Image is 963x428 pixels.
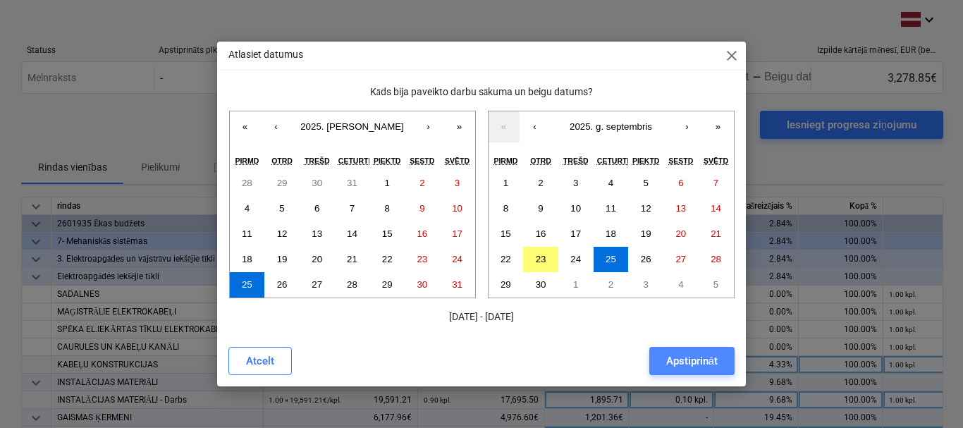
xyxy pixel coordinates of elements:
[723,47,740,64] span: close
[419,178,424,188] abbr: 2025. gada 2. augusts
[675,203,686,214] abbr: 2025. gada 13. septembris
[558,247,594,272] button: 2025. gada 24. septembris
[230,247,265,272] button: 2025. gada 18. augusts
[445,157,470,165] abbr: Svētdiena
[242,228,252,239] abbr: 2025. gada 11. augusts
[230,272,265,298] button: 2025. gada 25. augusts
[242,254,252,264] abbr: 2025. gada 18. augusts
[300,171,335,196] button: 2025. gada 30. jūlijs
[300,247,335,272] button: 2025. gada 20. augusts
[264,221,300,247] button: 2025. gada 12. augusts
[382,228,393,239] abbr: 2025. gada 15. augusts
[338,157,374,165] abbr: Ceturtdiena
[235,157,259,165] abbr: Pirmdiena
[452,254,462,264] abbr: 2025. gada 24. augusts
[563,157,589,165] abbr: Trešdiena
[523,272,558,298] button: 2025. gada 30. septembris
[312,279,322,290] abbr: 2025. gada 27. augusts
[570,254,581,264] abbr: 2025. gada 24. septembris
[594,247,629,272] button: 2025. gada 25. septembris
[672,111,703,142] button: ›
[570,203,581,214] abbr: 2025. gada 10. septembris
[440,171,475,196] button: 2025. gada 3. augusts
[277,279,288,290] abbr: 2025. gada 26. augusts
[523,247,558,272] button: 2025. gada 23. septembris
[261,111,292,142] button: ‹
[558,221,594,247] button: 2025. gada 17. septembris
[452,228,462,239] abbr: 2025. gada 17. augusts
[520,111,551,142] button: ‹
[369,196,405,221] button: 2025. gada 8. augusts
[641,228,651,239] abbr: 2025. gada 19. septembris
[558,272,594,298] button: 2025. gada 1. oktobris
[501,254,511,264] abbr: 2025. gada 22. septembris
[335,196,370,221] button: 2025. gada 7. augusts
[678,279,683,290] abbr: 2025. gada 4. oktobris
[335,272,370,298] button: 2025. gada 28. augusts
[489,196,524,221] button: 2025. gada 8. septembris
[369,272,405,298] button: 2025. gada 29. augusts
[573,279,578,290] abbr: 2025. gada 1. oktobris
[230,111,261,142] button: «
[551,111,672,142] button: 2025. g. septembris
[663,196,699,221] button: 2025. gada 13. septembris
[369,221,405,247] button: 2025. gada 15. augusts
[558,196,594,221] button: 2025. gada 10. septembris
[440,247,475,272] button: 2025. gada 24. augusts
[277,178,288,188] abbr: 2025. gada 29. jūlijs
[452,203,462,214] abbr: 2025. gada 10. augusts
[347,228,357,239] abbr: 2025. gada 14. augusts
[228,85,735,99] p: Kāds bija paveikto darbu sākuma un beigu datums?
[230,221,265,247] button: 2025. gada 11. augusts
[666,352,718,370] div: Apstiprināt
[663,171,699,196] button: 2025. gada 6. septembris
[300,221,335,247] button: 2025. gada 13. augusts
[675,228,686,239] abbr: 2025. gada 20. septembris
[305,157,330,165] abbr: Trešdiena
[711,254,721,264] abbr: 2025. gada 28. septembris
[489,221,524,247] button: 2025. gada 15. septembris
[405,272,440,298] button: 2025. gada 30. augusts
[597,157,632,165] abbr: Ceturtdiena
[704,157,728,165] abbr: Svētdiena
[523,171,558,196] button: 2025. gada 2. septembris
[405,221,440,247] button: 2025. gada 16. augusts
[335,221,370,247] button: 2025. gada 14. augusts
[538,203,543,214] abbr: 2025. gada 9. septembris
[382,254,393,264] abbr: 2025. gada 22. augusts
[440,196,475,221] button: 2025. gada 10. augusts
[264,247,300,272] button: 2025. gada 19. augusts
[489,111,520,142] button: «
[452,279,462,290] abbr: 2025. gada 31. augusts
[699,196,734,221] button: 2025. gada 14. septembris
[503,178,508,188] abbr: 2025. gada 1. septembris
[455,178,460,188] abbr: 2025. gada 3. augusts
[523,196,558,221] button: 2025. gada 9. septembris
[242,178,252,188] abbr: 2025. gada 28. jūlijs
[678,178,683,188] abbr: 2025. gada 6. septembris
[417,228,427,239] abbr: 2025. gada 16. augusts
[501,228,511,239] abbr: 2025. gada 15. septembris
[699,221,734,247] button: 2025. gada 21. septembris
[699,171,734,196] button: 2025. gada 7. septembris
[440,272,475,298] button: 2025. gada 31. augusts
[279,203,284,214] abbr: 2025. gada 5. augusts
[606,203,616,214] abbr: 2025. gada 11. septembris
[608,178,613,188] abbr: 2025. gada 4. septembris
[410,157,434,165] abbr: Sestdiena
[264,196,300,221] button: 2025. gada 5. augusts
[347,254,357,264] abbr: 2025. gada 21. augusts
[663,272,699,298] button: 2025. gada 4. oktobris
[440,221,475,247] button: 2025. gada 17. augusts
[536,228,546,239] abbr: 2025. gada 16. septembris
[711,203,721,214] abbr: 2025. gada 14. septembris
[668,157,693,165] abbr: Sestdiena
[699,247,734,272] button: 2025. gada 28. septembris
[628,171,663,196] button: 2025. gada 5. septembris
[489,171,524,196] button: 2025. gada 1. septembris
[230,171,265,196] button: 2025. gada 28. jūlijs
[594,196,629,221] button: 2025. gada 11. septembris
[628,196,663,221] button: 2025. gada 12. septembris
[606,228,616,239] abbr: 2025. gada 18. septembris
[628,221,663,247] button: 2025. gada 19. septembris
